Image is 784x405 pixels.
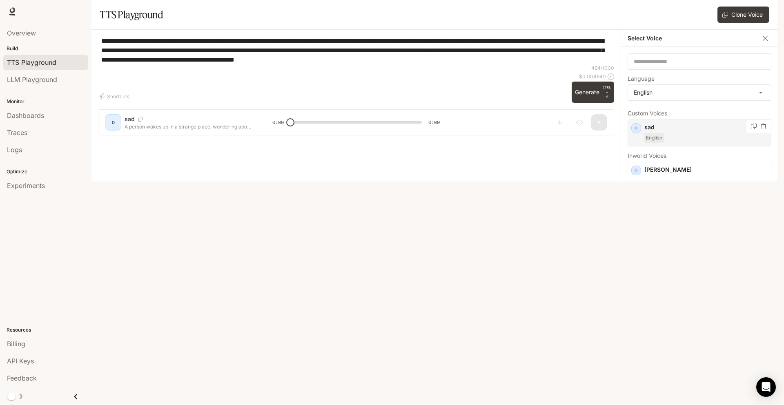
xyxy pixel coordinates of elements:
[98,90,133,103] button: Shortcuts
[756,377,776,397] div: Open Intercom Messenger
[628,111,771,116] p: Custom Voices
[717,7,769,23] button: Clone Voice
[572,82,614,103] button: GenerateCTRL +⏎
[591,64,614,71] p: 464 / 1000
[100,7,163,23] h1: TTS Playground
[644,123,768,131] p: sad
[628,85,771,100] div: English
[603,85,611,95] p: CTRL +
[628,76,655,82] p: Language
[750,123,758,129] button: Copy Voice ID
[603,85,611,100] p: ⏎
[644,133,664,143] span: English
[628,153,771,159] p: Inworld Voices
[644,174,768,188] p: Energetic and expressive mid-range male voice, with a mildly nasal quality
[644,166,768,174] p: [PERSON_NAME]
[579,73,606,80] p: $ 0.004640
